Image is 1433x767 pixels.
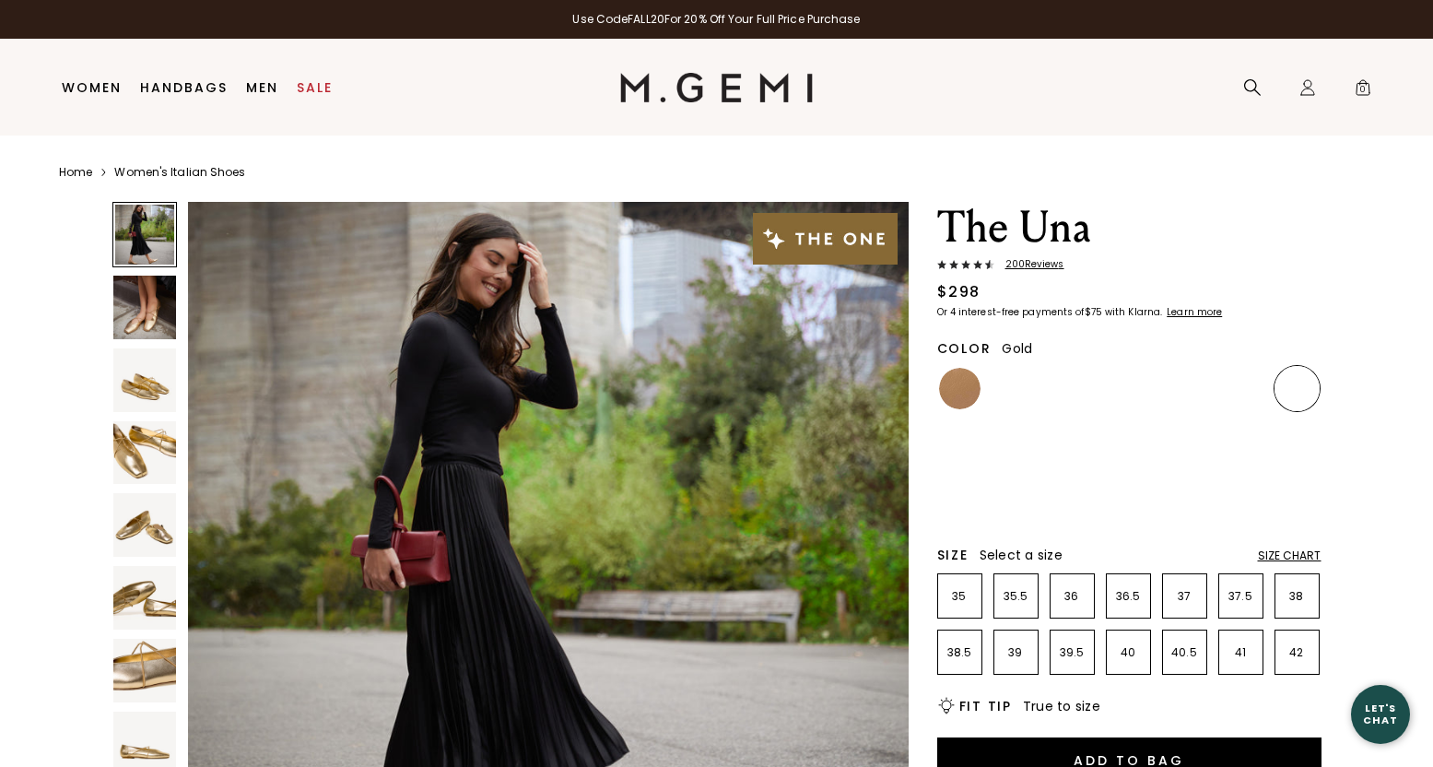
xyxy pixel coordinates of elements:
[113,421,177,485] img: The Una
[995,424,1037,466] img: Gunmetal
[297,80,333,95] a: Sale
[628,11,664,27] strong: FALL20
[1276,368,1318,409] img: Gold
[1165,307,1222,318] a: Learn more
[1023,697,1100,715] span: True to size
[1002,339,1032,358] span: Gold
[1167,305,1222,319] klarna-placement-style-cta: Learn more
[1164,424,1205,466] img: Antique Rose
[1275,645,1319,660] p: 42
[140,80,228,95] a: Handbags
[937,548,969,562] h2: Size
[937,259,1321,274] a: 200Reviews
[939,424,981,466] img: Silver
[959,699,1012,714] h2: Fit Tip
[938,645,981,660] p: 38.5
[1051,589,1094,604] p: 36
[1219,645,1263,660] p: 41
[939,368,981,409] img: Light Tan
[1051,645,1094,660] p: 39.5
[980,546,1063,564] span: Select a size
[1164,368,1205,409] img: Midnight Blue
[1163,645,1206,660] p: 40.5
[1275,589,1319,604] p: 38
[1108,424,1149,466] img: Chocolate
[1276,424,1318,466] img: Ballerina Pink
[1108,368,1149,409] img: Cocoa
[995,368,1037,409] img: Leopard Print
[937,202,1321,254] h1: The Una
[620,73,813,102] img: M.Gemi
[59,165,92,180] a: Home
[113,276,177,339] img: The Una
[994,259,1064,270] span: 200 Review s
[1351,702,1410,726] div: Let's Chat
[753,213,897,265] img: The One tag
[113,566,177,630] img: The Una
[937,341,992,356] h2: Color
[1085,305,1102,319] klarna-placement-style-amount: $75
[1258,549,1321,563] div: Size Chart
[1105,305,1165,319] klarna-placement-style-body: with Klarna
[994,645,1038,660] p: 39
[1220,424,1262,466] img: Ecru
[1051,424,1093,466] img: Military
[937,305,1085,319] klarna-placement-style-body: Or 4 interest-free payments of
[994,589,1038,604] p: 35.5
[1051,368,1093,409] img: Black
[938,589,981,604] p: 35
[939,480,981,522] img: Navy
[114,165,245,180] a: Women's Italian Shoes
[113,639,177,702] img: The Una
[1107,645,1150,660] p: 40
[1354,82,1372,100] span: 0
[113,493,177,557] img: The Una
[937,281,981,303] div: $298
[1163,589,1206,604] p: 37
[246,80,278,95] a: Men
[1219,589,1263,604] p: 37.5
[1107,589,1150,604] p: 36.5
[113,348,177,412] img: The Una
[62,80,122,95] a: Women
[1220,368,1262,409] img: Burgundy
